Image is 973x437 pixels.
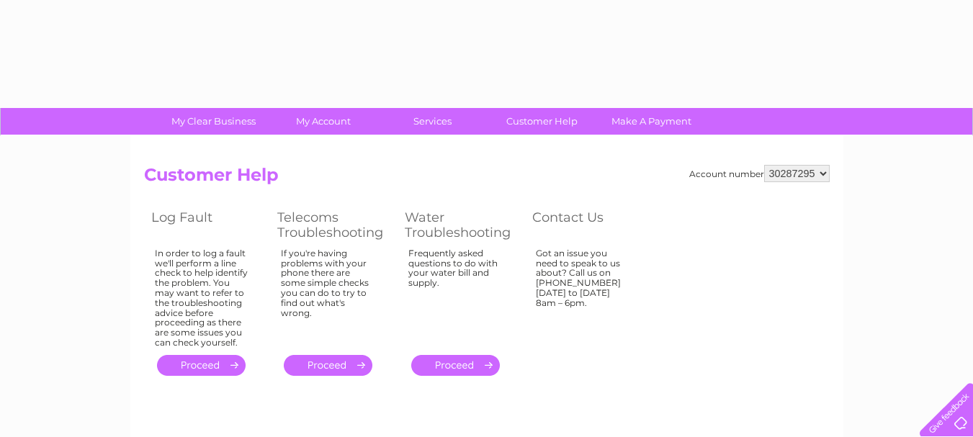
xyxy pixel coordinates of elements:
a: . [411,355,500,376]
th: Contact Us [525,206,651,244]
h2: Customer Help [144,165,830,192]
th: Log Fault [144,206,270,244]
th: Water Troubleshooting [398,206,525,244]
a: Services [373,108,492,135]
a: Customer Help [483,108,601,135]
div: If you're having problems with your phone there are some simple checks you can do to try to find ... [281,248,376,342]
a: . [284,355,372,376]
div: In order to log a fault we'll perform a line check to help identify the problem. You may want to ... [155,248,248,348]
div: Got an issue you need to speak to us about? Call us on [PHONE_NUMBER] [DATE] to [DATE] 8am – 6pm. [536,248,629,342]
a: Make A Payment [592,108,711,135]
a: My Account [264,108,382,135]
div: Frequently asked questions to do with your water bill and supply. [408,248,503,342]
th: Telecoms Troubleshooting [270,206,398,244]
a: . [157,355,246,376]
div: Account number [689,165,830,182]
a: My Clear Business [154,108,273,135]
